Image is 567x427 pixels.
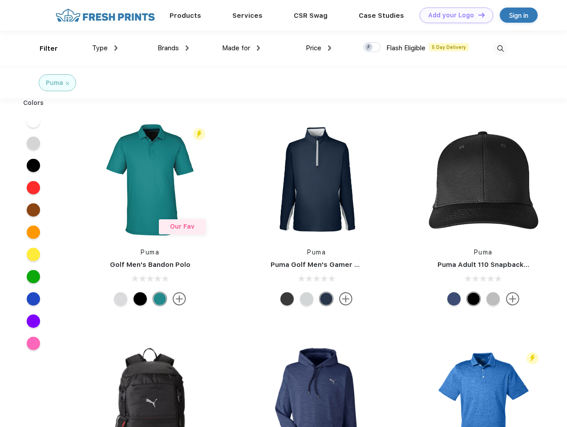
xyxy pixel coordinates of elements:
[66,82,69,85] img: filter_cancel.svg
[339,292,352,306] img: more.svg
[186,45,189,51] img: dropdown.png
[280,292,294,306] div: Puma Black
[478,12,485,17] img: DT
[110,261,190,269] a: Golf Men's Bandon Polo
[474,249,493,256] a: Puma
[271,261,411,269] a: Puma Golf Men's Gamer Golf Quarter-Zip
[429,43,469,51] span: 5 Day Delivery
[320,292,333,306] div: Navy Blazer
[114,292,127,306] div: High Rise
[91,121,209,239] img: func=resize&h=266
[92,44,108,52] span: Type
[506,292,519,306] img: more.svg
[509,10,528,20] div: Sign in
[53,8,158,23] img: fo%20logo%202.webp
[294,12,328,20] a: CSR Swag
[447,292,461,306] div: Peacoat Qut Shd
[328,45,331,51] img: dropdown.png
[257,45,260,51] img: dropdown.png
[222,44,250,52] span: Made for
[300,292,313,306] div: High Rise
[424,121,543,239] img: func=resize&h=266
[153,292,166,306] div: Green Lagoon
[486,292,500,306] div: Quarry with Brt Whit
[40,44,58,54] div: Filter
[46,78,63,88] div: Puma
[386,44,425,52] span: Flash Eligible
[526,352,539,364] img: flash_active_toggle.svg
[193,128,205,140] img: flash_active_toggle.svg
[232,12,263,20] a: Services
[173,292,186,306] img: more.svg
[493,41,508,56] img: desktop_search.svg
[114,45,117,51] img: dropdown.png
[467,292,480,306] div: Pma Blk Pma Blk
[134,292,147,306] div: Puma Black
[170,12,201,20] a: Products
[428,12,474,19] div: Add your Logo
[16,98,51,108] div: Colors
[307,249,326,256] a: Puma
[170,223,194,230] span: Our Fav
[257,121,376,239] img: func=resize&h=266
[500,8,538,23] a: Sign in
[306,44,321,52] span: Price
[141,249,159,256] a: Puma
[158,44,179,52] span: Brands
